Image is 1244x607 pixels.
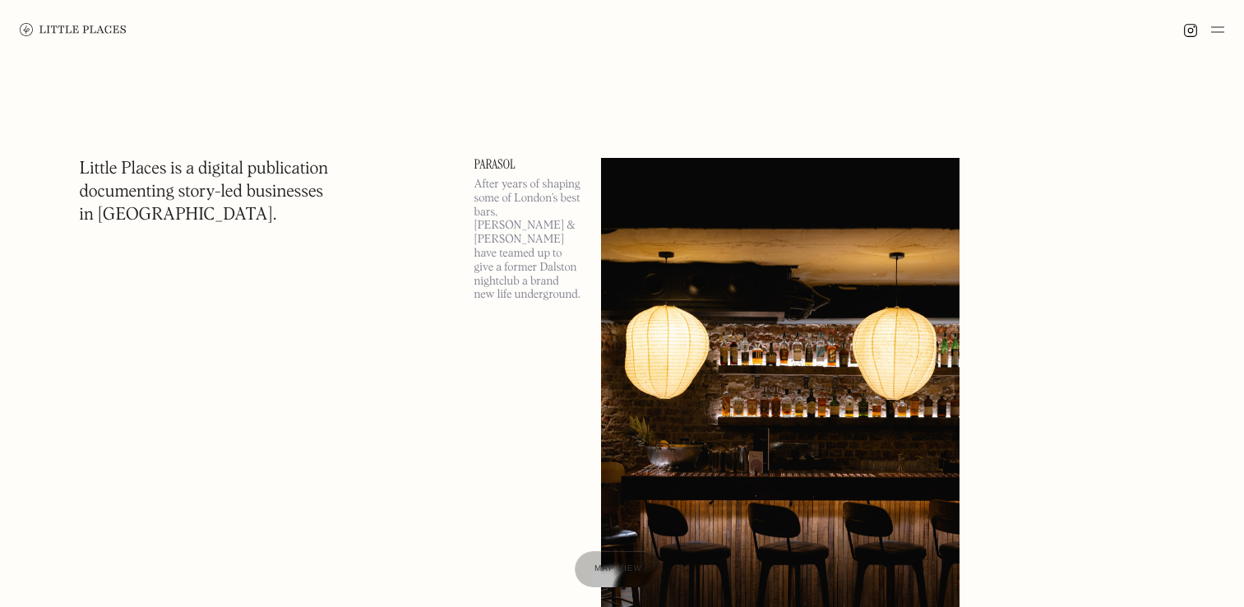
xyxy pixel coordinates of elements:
[594,564,642,573] span: Map view
[474,178,581,302] p: After years of shaping some of London’s best bars, [PERSON_NAME] & [PERSON_NAME] have teamed up t...
[80,158,329,227] h1: Little Places is a digital publication documenting story-led businesses in [GEOGRAPHIC_DATA].
[474,158,581,171] a: Parasol
[575,551,662,587] a: Map view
